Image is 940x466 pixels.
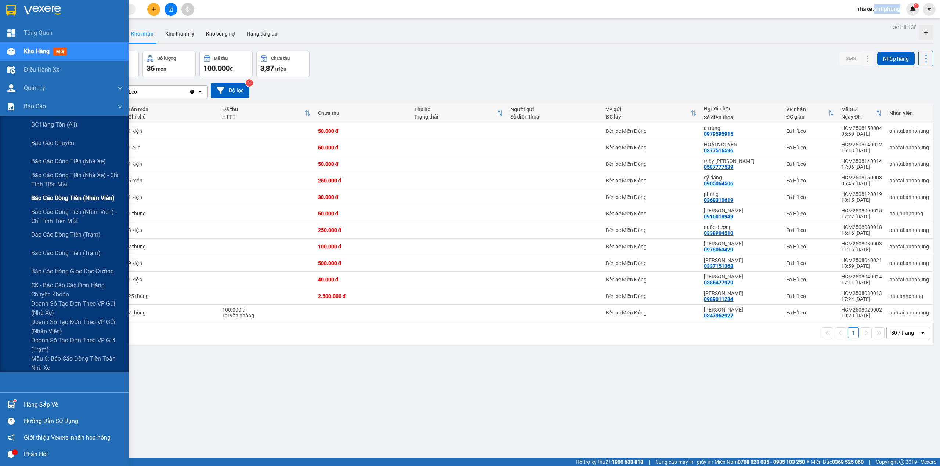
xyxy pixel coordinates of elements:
div: Ea H'Leo [786,310,834,316]
div: Số điện thoại [704,114,779,120]
div: Bến xe Miền Đông [606,260,697,266]
div: Ea H'Leo [786,244,834,250]
div: Ea H'Leo [786,277,834,283]
span: Báo cáo hàng giao dọc đường [31,267,114,276]
svg: open [197,89,203,95]
span: notification [8,434,15,441]
div: Chưa thu [318,110,407,116]
div: Bến xe Miền Đông [606,310,697,316]
img: solution-icon [7,103,15,110]
div: 1 kiện [128,194,215,200]
button: Hàng đã giao [241,25,283,43]
span: plus [151,7,156,12]
div: 18:59 [DATE] [841,263,882,269]
div: anhtai.anhphung [889,310,929,316]
span: Miền Nam [715,458,805,466]
div: 0979595915 [704,131,733,137]
div: HCM2508090015 [841,208,882,214]
span: caret-down [926,6,933,12]
div: Bến xe Miền Đông [606,161,697,167]
div: Ea H'Leo [786,178,834,183]
span: Tổng Quan [24,28,53,37]
div: Hàng sắp về [24,399,123,410]
img: warehouse-icon [7,66,15,74]
span: Doanh số tạo đơn theo VP gửi (nhân viên) [31,317,123,336]
div: Thu hộ [414,106,497,112]
div: Bến xe Miền Đông [606,178,697,183]
div: HCM2508040021 [841,257,882,263]
strong: 0708 023 035 - 0935 103 250 [738,459,805,465]
div: 50.000 đ [318,211,407,216]
div: 11:16 [DATE] [841,247,882,252]
div: 50.000 đ [318,161,407,167]
div: Tên món [128,106,215,112]
div: HCM2508140014 [841,158,882,164]
div: 250.000 đ [318,227,407,233]
div: 3 kiện [128,227,215,233]
div: Hướng dẫn sử dụng [24,416,123,427]
span: đ [230,66,233,72]
span: Doanh số tạo đơn theo VP gửi (nhà xe) [31,299,123,317]
button: Bộ lọc [211,83,249,98]
div: 17:06 [DATE] [841,164,882,170]
div: ĐC lấy [606,114,691,120]
div: sỹ đăng [704,175,779,181]
div: mạnh quang [704,290,779,296]
div: HCM2508080018 [841,224,882,230]
div: 25 thùng [128,293,215,299]
div: Bến xe Miền Đông [606,145,697,150]
span: aim [185,7,190,12]
div: Bến xe Miền Đông [606,128,697,134]
th: Toggle SortBy [782,103,838,123]
div: HCM2508150003 [841,175,882,181]
div: anhtai.anhphung [889,161,929,167]
span: | [649,458,650,466]
div: 100.000 đ [318,244,407,250]
span: Điều hành xe [24,65,59,74]
div: 0385477979 [704,280,733,285]
div: HCM2508150004 [841,125,882,131]
span: Báo cáo dòng tiền (nhân viên) - chỉ tính tiền mặt [31,207,123,226]
div: 2.500.000 đ [318,293,407,299]
div: 0587777539 [704,164,733,170]
sup: 3 [246,79,253,87]
div: anhtai.anhphung [889,227,929,233]
div: 1 kiện [128,277,215,283]
div: anhtai.anhphung [889,277,929,283]
span: Giới thiệu Vexere, nhận hoa hồng [24,433,111,442]
div: kim trinh [704,241,779,247]
div: 05:50 [DATE] [841,131,882,137]
div: Chưa thu [271,56,290,61]
span: Hỗ trợ kỹ thuật: [576,458,643,466]
div: Bến xe Miền Đông [606,227,697,233]
div: 17:27 [DATE] [841,214,882,219]
div: HCM2508120019 [841,191,882,197]
span: down [117,103,123,109]
div: anhtai.anhphung [889,244,929,250]
span: file-add [168,7,173,12]
button: Nhập hàng [877,52,915,65]
div: HCM2508030013 [841,290,882,296]
span: | [869,458,870,466]
div: Đã thu [214,56,228,61]
div: anhtai.anhphung [889,128,929,134]
button: Số lượng36món [142,51,196,77]
div: Bến xe Miền Đông [606,211,697,216]
div: Ea H'Leo [786,293,834,299]
span: message [8,451,15,458]
img: warehouse-icon [7,84,15,92]
div: 0916018949 [704,214,733,219]
span: Báo cáo dòng tiền (trạm) [31,230,101,239]
span: 36 [147,64,155,73]
div: Ghi chú [128,114,215,120]
div: Ea H'Leo [786,211,834,216]
div: 9 kiện [128,260,215,266]
div: 2 thùng [128,310,215,316]
div: xuân nho [704,307,779,313]
span: Doanh số tạo đơn theo VP gửi (trạm) [31,336,123,354]
div: mạnh quang [704,257,779,263]
div: Nhân viên [889,110,929,116]
div: Ea H'Leo [786,161,834,167]
div: Số điện thoại [510,114,599,120]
